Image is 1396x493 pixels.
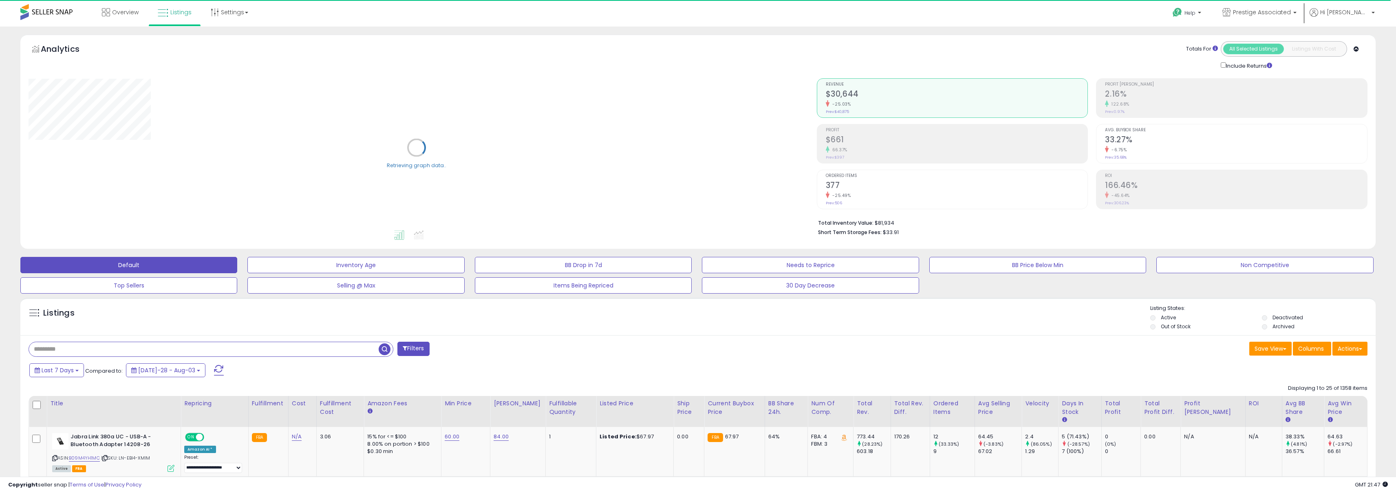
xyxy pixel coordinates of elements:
small: Days In Stock. [1062,416,1067,424]
li: $81,934 [818,217,1361,227]
div: 9 [933,448,975,455]
div: N/A [1249,433,1276,440]
div: Include Returns [1215,61,1282,70]
h2: 33.27% [1105,135,1367,146]
div: 64.45 [978,433,1022,440]
div: 64% [768,433,802,440]
div: 8.00% on portion > $100 [367,440,435,448]
b: Short Term Storage Fees: [818,229,882,236]
small: Prev: 0.97% [1105,109,1125,114]
div: 2.4 [1025,433,1058,440]
small: Prev: $40,875 [826,109,849,114]
div: Profit [PERSON_NAME] [1184,399,1242,416]
button: Selling @ Max [247,277,464,294]
small: 66.37% [829,147,847,153]
b: Jabra Link 380a UC - USB-A - Bluetooth Adapter 14208-26 [71,433,170,450]
b: Total Inventory Value: [818,219,873,226]
div: 1 [549,433,590,440]
div: 3.06 [320,433,357,440]
button: [DATE]-28 - Aug-03 [126,363,205,377]
div: BB Share 24h. [768,399,805,416]
a: B09M4YH1MC [69,455,100,462]
div: Cost [292,399,313,408]
small: (28.23%) [862,441,882,447]
span: Columns [1298,345,1324,353]
a: Privacy Policy [106,481,141,489]
div: 66.61 [1328,448,1367,455]
small: Avg BB Share. [1286,416,1290,424]
div: 773.44 [857,433,891,440]
h2: $30,644 [826,89,1088,100]
div: Total Profit [1105,399,1138,416]
div: Repricing [184,399,245,408]
label: Archived [1272,323,1295,330]
div: [PERSON_NAME] [494,399,542,408]
small: (0%) [1105,441,1116,447]
span: All listings currently available for purchase on Amazon [52,465,71,472]
small: Prev: $397 [826,155,844,160]
button: Needs to Reprice [702,257,919,273]
small: -25.03% [829,101,851,107]
i: Get Help [1172,7,1182,18]
div: $67.97 [600,433,667,440]
div: Avg BB Share [1286,399,1321,416]
span: Help [1184,9,1195,16]
span: 2025-08-11 21:47 GMT [1355,481,1388,489]
button: Items Being Repriced [475,277,692,294]
a: 60.00 [445,433,459,441]
span: Prestige Associated [1233,8,1291,16]
span: Ordered Items [826,174,1088,178]
span: Listings [170,8,192,16]
div: Ship Price [677,399,701,416]
button: BB Price Below Min [929,257,1146,273]
div: 7 (100%) [1062,448,1101,455]
div: Ordered Items [933,399,971,416]
button: Filters [397,342,429,356]
button: Actions [1332,342,1367,356]
p: Listing States: [1150,305,1376,312]
label: Deactivated [1272,314,1303,321]
div: Amazon Fees [367,399,438,408]
div: Fulfillment Cost [320,399,360,416]
div: 1.29 [1025,448,1058,455]
span: Last 7 Days [42,366,74,374]
span: ON [186,434,196,441]
span: ROI [1105,174,1367,178]
span: Profit [PERSON_NAME] [1105,82,1367,87]
span: Compared to: [85,367,123,375]
img: 21UEaggMtxL._SL40_.jpg [52,433,68,449]
small: 122.68% [1109,101,1129,107]
div: 36.57% [1286,448,1324,455]
button: Non Competitive [1156,257,1373,273]
span: FBA [72,465,86,472]
div: Avg Win Price [1328,399,1364,416]
small: -6.75% [1109,147,1127,153]
small: Prev: 35.68% [1105,155,1127,160]
div: Min Price [445,399,487,408]
div: Velocity [1025,399,1055,408]
div: 0 [1105,433,1141,440]
div: Fulfillable Quantity [549,399,593,416]
div: 12 [933,433,975,440]
div: Num of Comp. [811,399,850,416]
div: Fulfillment [252,399,285,408]
span: Overview [112,8,139,16]
button: Columns [1293,342,1331,356]
a: Hi [PERSON_NAME] [1310,8,1375,27]
small: (-3.83%) [984,441,1003,447]
button: All Selected Listings [1223,44,1284,54]
small: FBA [252,433,267,442]
small: Prev: 506 [826,201,842,206]
small: (86.05%) [1031,441,1052,447]
div: Current Buybox Price [708,399,761,416]
div: Total Profit Diff. [1144,399,1177,416]
div: Displaying 1 to 25 of 1358 items [1288,385,1367,392]
div: Listed Price [600,399,670,408]
h2: 166.46% [1105,181,1367,192]
button: Inventory Age [247,257,464,273]
div: 603.18 [857,448,891,455]
a: Help [1166,1,1209,27]
div: 5 (71.43%) [1062,433,1101,440]
span: | SKU: LN-EBI4-XMIM [101,455,150,461]
strong: Copyright [8,481,38,489]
